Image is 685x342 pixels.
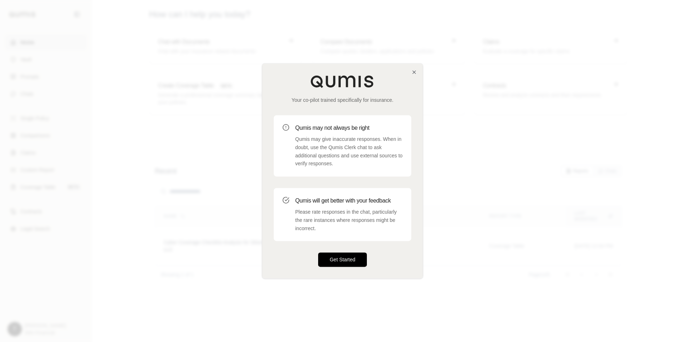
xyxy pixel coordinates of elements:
p: Qumis may give inaccurate responses. When in doubt, use the Qumis Clerk chat to ask additional qu... [295,135,403,168]
p: Your co-pilot trained specifically for insurance. [274,96,411,104]
p: Please rate responses in the chat, particularly the rare instances where responses might be incor... [295,208,403,232]
h3: Qumis may not always be right [295,124,403,132]
h3: Qumis will get better with your feedback [295,196,403,205]
img: Qumis Logo [310,75,375,88]
button: Get Started [318,253,367,267]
